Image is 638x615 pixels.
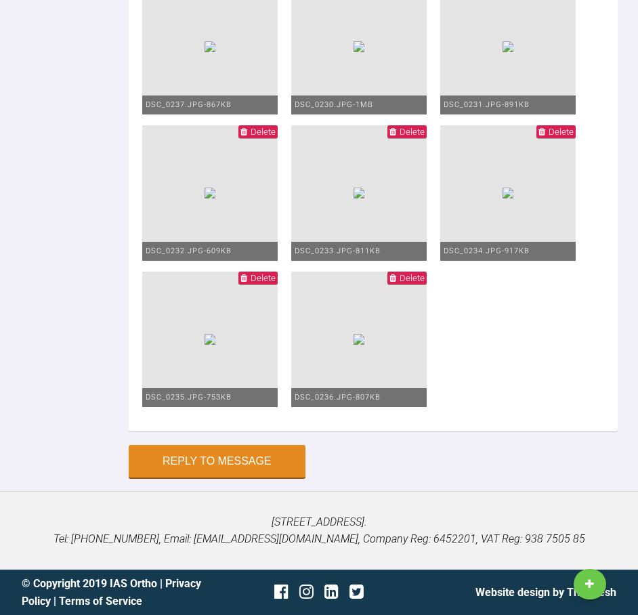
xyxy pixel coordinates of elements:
[22,575,220,610] div: © Copyright 2019 IAS Ortho | |
[503,41,513,52] img: 703f78b2-9e50-4d9e-8fcf-09e35cc03915
[475,586,616,599] a: Website design by The Fresh
[295,100,373,109] span: DSC_0230.JPG - 1MB
[251,273,276,283] span: Delete
[444,100,530,109] span: DSC_0231.JPG - 891KB
[146,393,232,402] span: DSC_0235.JPG - 753KB
[549,127,574,137] span: Delete
[59,595,142,608] a: Terms of Service
[129,445,305,478] button: Reply to Message
[354,41,364,52] img: 00988eaa-dceb-43cc-879a-7a3b0f9a9959
[205,188,215,198] img: 224df2ba-0519-4219-ada4-11f0c574d356
[146,247,232,255] span: DSC_0232.JPG - 609KB
[22,513,616,548] p: [STREET_ADDRESS]. Tel: [PHONE_NUMBER], Email: [EMAIL_ADDRESS][DOMAIN_NAME], Company Reg: 6452201,...
[251,127,276,137] span: Delete
[574,569,606,600] a: New Case
[205,41,215,52] img: 67936e1b-f233-4ddd-8d82-90c854229f04
[295,247,381,255] span: DSC_0233.JPG - 811KB
[400,127,425,137] span: Delete
[354,334,364,345] img: 964e5e7e-1a07-4b57-9e63-75063df338e3
[444,247,530,255] span: DSC_0234.JPG - 917KB
[205,334,215,345] img: 9caf1135-751f-455b-8e56-26f5564cbd3f
[400,273,425,283] span: Delete
[503,188,513,198] img: ce3a57f0-5b5f-4c83-9d92-d281c6529468
[295,393,381,402] span: DSC_0236.JPG - 807KB
[22,577,201,608] a: Privacy Policy
[146,100,232,109] span: DSC_0237.JPG - 867KB
[354,188,364,198] img: a98eaf49-dc99-4af9-8965-ababee1e88a2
